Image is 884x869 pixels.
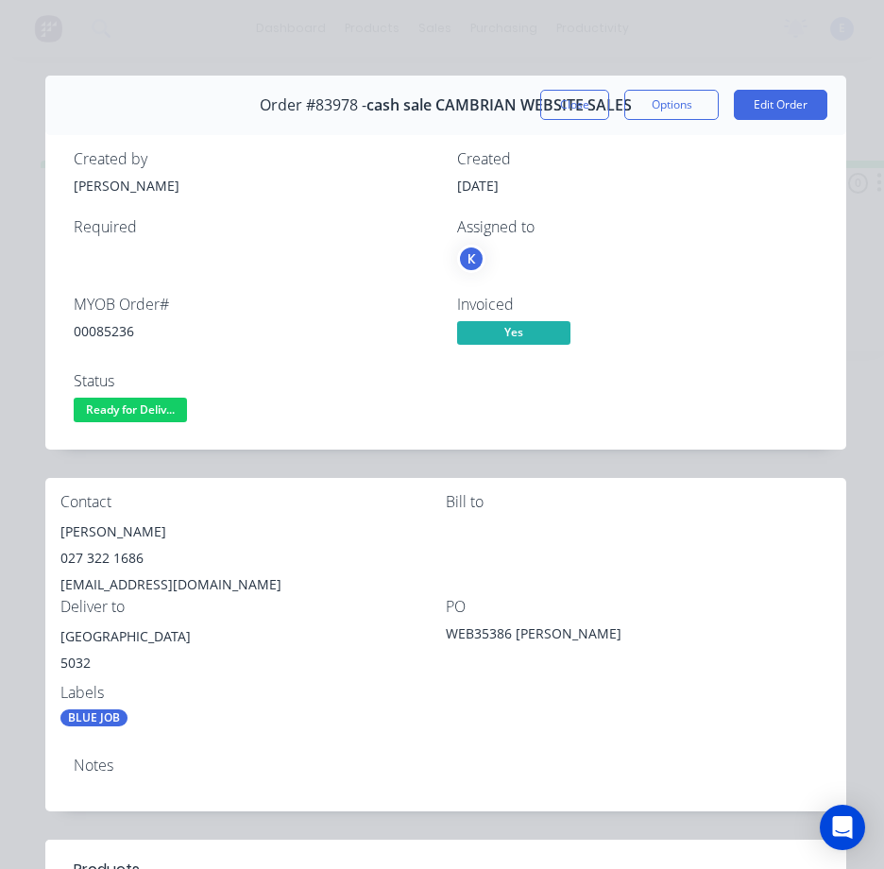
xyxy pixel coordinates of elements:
span: Yes [457,321,570,345]
div: Labels [60,684,446,702]
span: Ready for Deliv... [74,398,187,421]
span: [DATE] [457,177,499,195]
div: MYOB Order # [74,296,434,314]
span: cash sale CAMBRIAN WEBSITE SALES [366,96,632,114]
div: [GEOGRAPHIC_DATA] [60,623,446,650]
div: Deliver to [60,598,446,616]
div: 5032 [60,650,446,676]
div: Assigned to [457,218,818,236]
div: Open Intercom Messenger [820,805,865,850]
div: 027 322 1686 [60,545,446,571]
div: Invoiced [457,296,818,314]
div: Created by [74,150,434,168]
div: [PERSON_NAME] [74,176,434,196]
div: Required [74,218,434,236]
button: Options [624,90,719,120]
div: Status [74,372,434,390]
div: BLUE JOB [60,709,127,726]
div: Notes [74,757,818,775]
div: Created [457,150,818,168]
div: Bill to [446,493,831,511]
button: Close [540,90,609,120]
button: Edit Order [734,90,827,120]
button: Ready for Deliv... [74,398,187,426]
div: [PERSON_NAME]027 322 1686[EMAIL_ADDRESS][DOMAIN_NAME] [60,519,446,598]
div: [EMAIL_ADDRESS][DOMAIN_NAME] [60,571,446,598]
div: Contact [60,493,446,511]
div: PO [446,598,831,616]
div: [GEOGRAPHIC_DATA]5032 [60,623,446,684]
div: [PERSON_NAME] [60,519,446,545]
button: K [457,245,485,273]
span: Order #83978 - [260,96,366,114]
div: 00085236 [74,321,434,341]
div: WEB35386 [PERSON_NAME] [446,623,682,650]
